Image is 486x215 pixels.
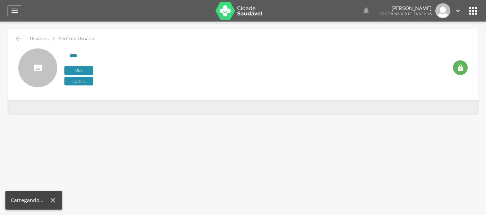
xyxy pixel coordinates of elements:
[59,36,94,42] p: Perfil do Usuário
[10,6,19,15] i: 
[50,35,58,43] i: 
[380,6,432,11] p: [PERSON_NAME]
[467,5,479,17] i: 
[7,5,22,16] a: 
[453,60,468,75] div: Resetar senha
[454,3,462,18] a: 
[64,77,93,86] span: Equipe
[362,6,371,15] i: 
[30,36,49,42] p: Usuários
[14,34,23,43] i: Voltar
[11,197,49,204] div: Carregando...
[454,7,462,15] i: 
[457,64,464,71] i: 
[64,66,93,75] span: Ubs
[362,3,371,18] a: 
[380,11,432,16] span: Coordenador de Endemias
